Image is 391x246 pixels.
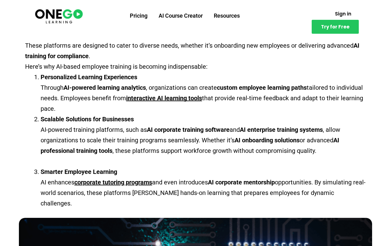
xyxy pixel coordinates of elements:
span: Here’s why AI-based employee training is becoming indispensable: [25,63,208,70]
a: Pricing [124,8,153,24]
span: or advanced [300,136,333,144]
span: and [230,126,240,133]
li: AI enhances and even introduces opportunities. By simulating real-world scenarios, these platform... [41,166,366,209]
span: , organizations can create [146,84,217,91]
a: Sign in [327,8,359,20]
a: corporate tutoring programs [74,179,152,186]
a: interactive AI learning tools [126,94,202,102]
b: AI corporate mentorship [208,179,275,186]
b: Smarter Employee Learning [41,168,117,175]
b: AI-powered learning analytics [64,84,146,91]
a: Resources [208,8,245,24]
b: AI corporate training software [147,126,230,133]
a: AI Course Creator [153,8,208,24]
span: AI-powered training platforms, such as [41,126,147,133]
b: Scalable Solutions for Businesses [41,115,134,123]
b: Personalized Learning Experiences [41,73,137,81]
span: , these platforms support workforce growth without compromising quality. [112,147,316,154]
b: custom employee learning paths [217,84,307,91]
a: Try for Free [312,20,359,34]
span: that provide real-time feedback and adapt to their learning pace. [41,94,363,112]
span: Through [41,84,64,91]
span: Try for Free [321,24,349,29]
b: AI onboarding solutions [235,136,300,144]
span: Sign in [335,11,351,16]
span: . [89,52,90,60]
b: AI enterprise training systems [240,126,323,133]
